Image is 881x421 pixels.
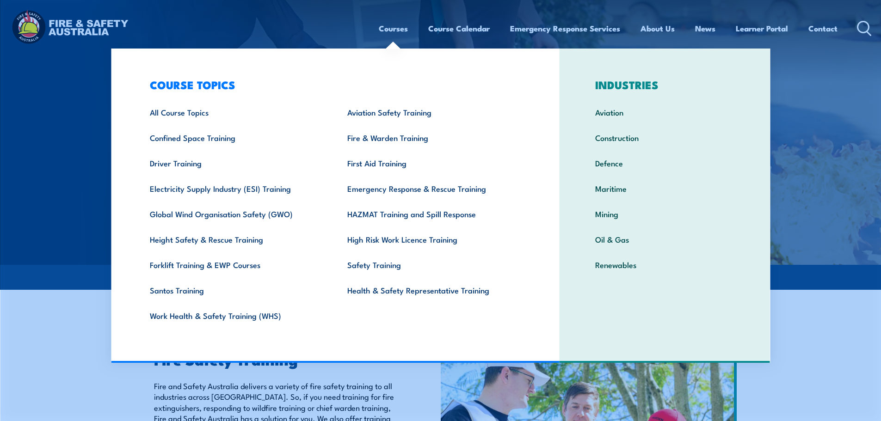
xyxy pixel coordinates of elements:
[136,78,530,91] h3: COURSE TOPICS
[333,252,530,277] a: Safety Training
[333,201,530,226] a: HAZMAT Training and Spill Response
[136,303,333,328] a: Work Health & Safety Training (WHS)
[581,252,749,277] a: Renewables
[510,16,620,41] a: Emergency Response Services
[136,150,333,176] a: Driver Training
[641,16,675,41] a: About Us
[136,277,333,303] a: Santos Training
[136,226,333,252] a: Height Safety & Rescue Training
[581,176,749,201] a: Maritime
[333,277,530,303] a: Health & Safety Representative Training
[379,16,408,41] a: Courses
[333,150,530,176] a: First Aid Training
[136,99,333,125] a: All Course Topics
[333,226,530,252] a: High Risk Work Licence Training
[581,78,749,91] h3: INDUSTRIES
[333,125,530,150] a: Fire & Warden Training
[136,201,333,226] a: Global Wind Organisation Safety (GWO)
[808,16,838,41] a: Contact
[154,353,398,366] h2: Fire Safety Training
[428,16,490,41] a: Course Calendar
[736,16,788,41] a: Learner Portal
[333,176,530,201] a: Emergency Response & Rescue Training
[333,99,530,125] a: Aviation Safety Training
[581,201,749,226] a: Mining
[581,150,749,176] a: Defence
[136,125,333,150] a: Confined Space Training
[581,99,749,125] a: Aviation
[136,252,333,277] a: Forklift Training & EWP Courses
[695,16,715,41] a: News
[136,176,333,201] a: Electricity Supply Industry (ESI) Training
[581,226,749,252] a: Oil & Gas
[581,125,749,150] a: Construction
